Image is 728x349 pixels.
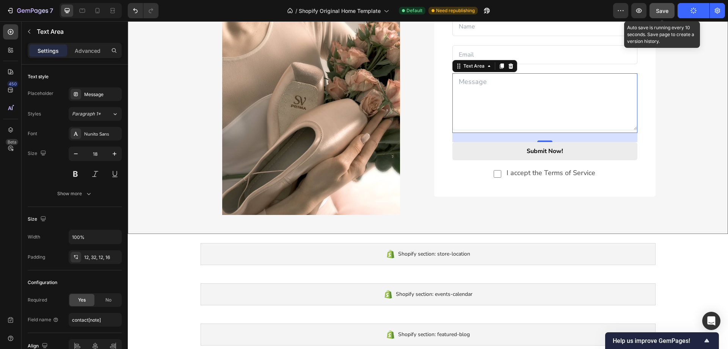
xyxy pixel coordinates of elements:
div: Show more [57,190,93,197]
span: Paragraph 1* [72,111,101,117]
div: 450 [7,81,18,87]
div: 12, 32, 12, 16 [84,254,120,261]
div: Required [28,297,47,303]
span: Need republishing [436,7,475,14]
div: Size [28,214,48,224]
button: Save [650,3,675,18]
div: Field name [28,316,59,323]
div: Styles [28,111,41,117]
span: Yes [78,297,86,303]
p: I accept the Terms of Service [379,147,468,156]
p: 7 [50,6,53,15]
button: Show more [28,187,122,201]
input: contact[note] [69,313,122,327]
button: Submit Now! [325,121,510,139]
div: Nunito Sans [84,131,120,137]
div: Padding [28,254,45,261]
span: No [105,297,111,303]
div: Beta [6,139,18,145]
button: Paragraph 1* [69,107,122,121]
span: Shopify section: featured-blog [270,309,342,318]
div: Font [28,130,37,137]
div: Size [28,148,48,159]
span: Help us improve GemPages! [613,337,702,344]
span: Shopify Original Home Template [299,7,381,15]
button: 7 [3,3,56,18]
div: Text Area [334,41,358,48]
div: Text style [28,73,49,80]
p: Settings [38,47,59,55]
iframe: Design area [128,21,728,349]
button: Show survey - Help us improve GemPages! [613,336,711,345]
input: Auto [69,230,121,244]
span: Shopify section: events-calendar [268,268,345,278]
input: Email [325,24,510,43]
div: Submit Now! [399,125,435,134]
div: Placeholder [28,90,53,97]
div: Configuration [28,279,57,286]
span: Default [406,7,422,14]
span: / [295,7,297,15]
span: Shopify section: store-location [270,228,342,237]
div: Open Intercom Messenger [702,312,720,330]
div: Message [84,91,120,98]
div: Undo/Redo [128,3,158,18]
span: Save [656,8,668,14]
div: Width [28,234,40,240]
p: Text Area [37,27,119,36]
p: Advanced [75,47,100,55]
